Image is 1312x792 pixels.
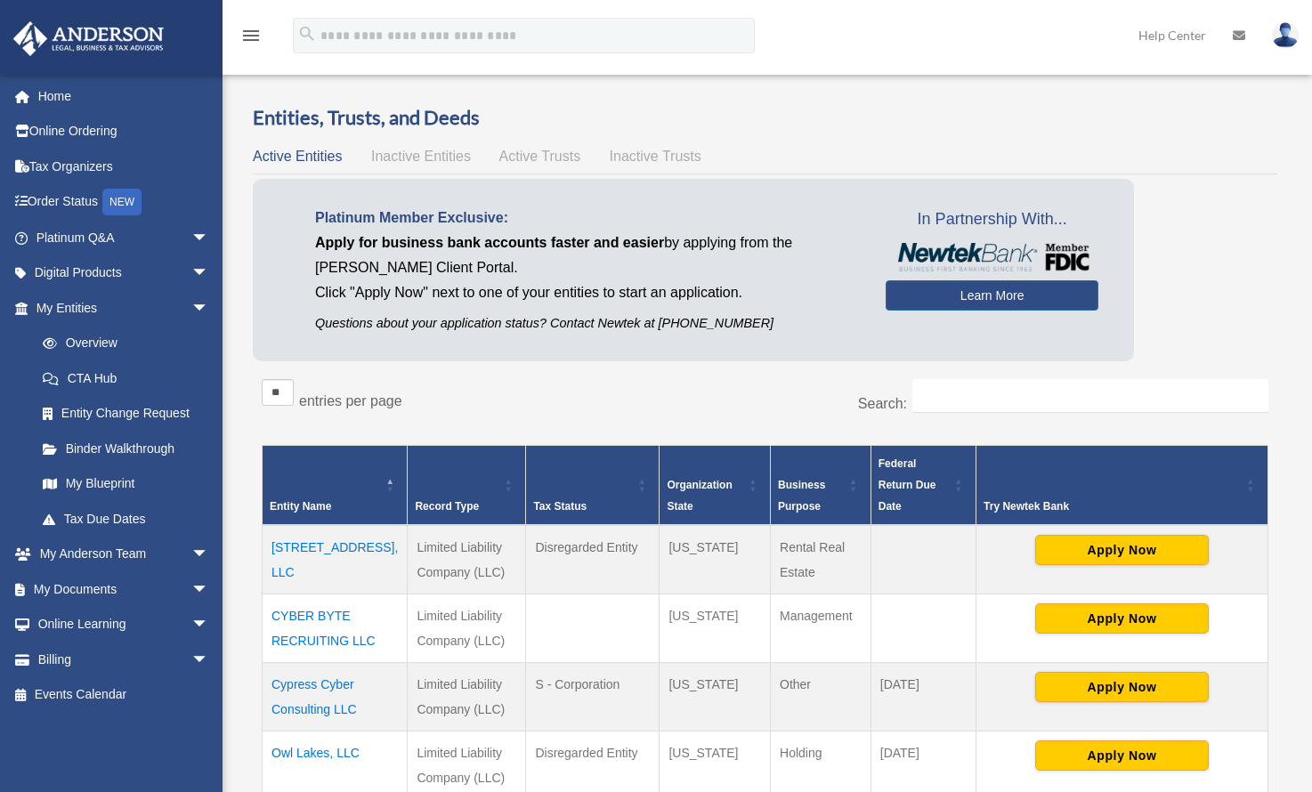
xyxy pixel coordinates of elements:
[660,662,771,731] td: [US_STATE]
[408,594,526,662] td: Limited Liability Company (LLC)
[667,479,732,513] span: Organization State
[871,662,976,731] td: [DATE]
[315,206,859,230] p: Platinum Member Exclusive:
[660,525,771,594] td: [US_STATE]
[25,360,227,396] a: CTA Hub
[191,537,227,573] span: arrow_drop_down
[12,571,236,607] a: My Documentsarrow_drop_down
[771,594,871,662] td: Management
[270,500,331,513] span: Entity Name
[263,662,408,731] td: Cypress Cyber Consulting LLC
[1035,740,1209,771] button: Apply Now
[858,396,907,411] label: Search:
[191,255,227,292] span: arrow_drop_down
[12,677,236,713] a: Events Calendar
[12,642,236,677] a: Billingarrow_drop_down
[1272,22,1299,48] img: User Pic
[886,206,1098,234] span: In Partnership With...
[299,393,402,408] label: entries per page
[895,243,1089,271] img: NewtekBankLogoSM.png
[1035,603,1209,634] button: Apply Now
[871,445,976,525] th: Federal Return Due Date: Activate to sort
[253,149,342,164] span: Active Entities
[240,25,262,46] i: menu
[25,466,227,502] a: My Blueprint
[315,280,859,305] p: Click "Apply Now" next to one of your entities to start an application.
[12,114,236,150] a: Online Ordering
[191,290,227,327] span: arrow_drop_down
[25,396,227,432] a: Entity Change Request
[12,220,236,255] a: Platinum Q&Aarrow_drop_down
[25,501,227,537] a: Tax Due Dates
[1035,672,1209,702] button: Apply Now
[12,537,236,572] a: My Anderson Teamarrow_drop_down
[12,184,236,221] a: Order StatusNEW
[1035,535,1209,565] button: Apply Now
[12,78,236,114] a: Home
[12,255,236,291] a: Digital Productsarrow_drop_down
[984,496,1241,517] div: Try Newtek Bank
[771,662,871,731] td: Other
[660,445,771,525] th: Organization State: Activate to sort
[25,326,218,361] a: Overview
[12,607,236,642] a: Online Learningarrow_drop_down
[12,149,236,184] a: Tax Organizers
[191,642,227,678] span: arrow_drop_down
[297,24,317,44] i: search
[263,445,408,525] th: Entity Name: Activate to invert sorting
[526,662,660,731] td: S - Corporation
[408,662,526,731] td: Limited Liability Company (LLC)
[610,149,701,164] span: Inactive Trusts
[191,220,227,256] span: arrow_drop_down
[25,431,227,466] a: Binder Walkthrough
[660,594,771,662] td: [US_STATE]
[771,445,871,525] th: Business Purpose: Activate to sort
[879,457,936,513] span: Federal Return Due Date
[526,445,660,525] th: Tax Status: Activate to sort
[263,594,408,662] td: CYBER BYTE RECRUITING LLC
[315,230,859,280] p: by applying from the [PERSON_NAME] Client Portal.
[499,149,581,164] span: Active Trusts
[191,607,227,643] span: arrow_drop_down
[415,500,479,513] span: Record Type
[771,525,871,594] td: Rental Real Estate
[778,479,825,513] span: Business Purpose
[315,235,664,250] span: Apply for business bank accounts faster and easier
[408,525,526,594] td: Limited Liability Company (LLC)
[526,525,660,594] td: Disregarded Entity
[315,312,859,335] p: Questions about your application status? Contact Newtek at [PHONE_NUMBER]
[8,21,169,56] img: Anderson Advisors Platinum Portal
[191,571,227,608] span: arrow_drop_down
[253,104,1277,132] h3: Entities, Trusts, and Deeds
[102,189,142,215] div: NEW
[976,445,1268,525] th: Try Newtek Bank : Activate to sort
[240,31,262,46] a: menu
[408,445,526,525] th: Record Type: Activate to sort
[263,525,408,594] td: [STREET_ADDRESS], LLC
[371,149,471,164] span: Inactive Entities
[886,280,1098,311] a: Learn More
[533,500,587,513] span: Tax Status
[12,290,227,326] a: My Entitiesarrow_drop_down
